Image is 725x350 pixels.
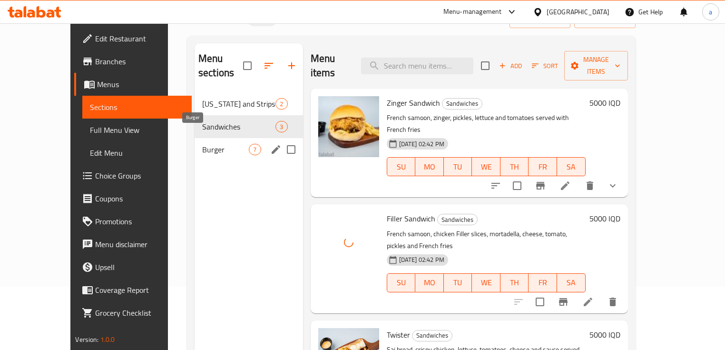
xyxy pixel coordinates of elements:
[448,160,469,174] span: TU
[582,296,594,308] a: Edit menu item
[495,59,526,73] span: Add item
[249,145,260,154] span: 7
[601,290,624,313] button: delete
[472,157,500,176] button: WE
[74,164,192,187] a: Choice Groups
[442,98,482,110] div: Sandwiches
[437,214,478,225] div: Sandwiches
[198,51,243,80] h2: Menu sections
[75,333,98,346] span: Version:
[74,50,192,73] a: Branches
[74,210,192,233] a: Promotions
[578,174,601,197] button: delete
[387,157,415,176] button: SU
[532,60,558,71] span: Sort
[97,79,184,90] span: Menus
[74,187,192,210] a: Coupons
[500,157,529,176] button: TH
[552,290,575,313] button: Branch-specific-item
[709,7,712,17] span: a
[415,273,444,292] button: MO
[275,98,287,110] div: items
[387,228,586,252] p: French samoon, chicken Filler slices, mortadella, cheese, tomato, pickles and French fries
[476,276,497,290] span: WE
[318,96,379,157] img: Zinger Sandwich
[74,233,192,256] a: Menu disclaimer
[395,140,448,149] span: [DATE] 02:42 PM
[589,212,620,225] h6: 5000 IQD
[387,112,586,136] p: French samoon, zinger, pickles, lettuce and tomatoes served with French fries
[311,51,350,80] h2: Menu items
[202,98,276,110] div: Kentucky and Strips
[559,180,571,191] a: Edit menu item
[391,276,411,290] span: SU
[391,160,411,174] span: SU
[442,98,482,109] span: Sandwiches
[90,124,184,136] span: Full Menu View
[500,273,529,292] button: TH
[195,92,303,115] div: [US_STATE] and Strips2
[532,160,553,174] span: FR
[257,54,280,77] span: Sort sections
[529,273,557,292] button: FR
[202,121,276,132] div: Sandwiches
[195,138,303,161] div: Burger7edit
[95,33,184,44] span: Edit Restaurant
[82,96,192,119] a: Sections
[74,279,192,301] a: Coverage Report
[100,333,115,346] span: 1.0.0
[476,160,497,174] span: WE
[529,157,557,176] button: FR
[589,96,620,110] h6: 5000 IQD
[438,214,477,225] span: Sandwiches
[95,284,184,296] span: Coverage Report
[195,115,303,138] div: Sandwiches3
[95,56,184,67] span: Branches
[582,13,628,25] span: export
[361,58,473,74] input: search
[275,121,287,132] div: items
[74,27,192,50] a: Edit Restaurant
[395,255,448,264] span: [DATE] 02:42 PM
[529,174,552,197] button: Branch-specific-item
[276,100,287,109] span: 2
[444,157,472,176] button: TU
[412,330,452,341] span: Sandwiches
[572,54,620,78] span: Manage items
[95,261,184,273] span: Upsell
[269,142,283,157] button: edit
[74,301,192,324] a: Grocery Checklist
[529,59,560,73] button: Sort
[589,328,620,341] h6: 5000 IQD
[74,73,192,96] a: Menus
[547,7,609,17] div: [GEOGRAPHIC_DATA]
[561,276,582,290] span: SA
[95,193,184,204] span: Coupons
[448,276,469,290] span: TU
[498,60,523,71] span: Add
[419,160,440,174] span: MO
[484,174,507,197] button: sort-choices
[526,59,564,73] span: Sort items
[74,256,192,279] a: Upsell
[195,89,303,165] nav: Menu sections
[419,276,440,290] span: MO
[495,59,526,73] button: Add
[82,119,192,141] a: Full Menu View
[415,157,444,176] button: MO
[561,160,582,174] span: SA
[507,176,527,196] span: Select to update
[95,170,184,181] span: Choice Groups
[202,144,249,155] span: Burger
[557,157,586,176] button: SA
[90,147,184,159] span: Edit Menu
[517,13,563,25] span: import
[530,292,550,312] span: Select to update
[387,273,415,292] button: SU
[472,273,500,292] button: WE
[444,273,472,292] button: TU
[557,273,586,292] button: SA
[202,98,276,110] span: [US_STATE] and Strips
[95,216,184,227] span: Promotions
[90,101,184,113] span: Sections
